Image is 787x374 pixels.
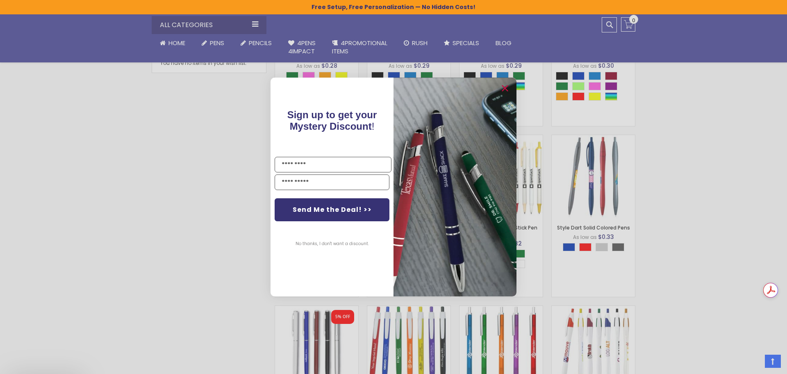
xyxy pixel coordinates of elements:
img: pop-up-image [393,78,516,296]
span: ! [287,109,377,132]
span: Sign up to get your Mystery Discount [287,109,377,132]
button: No thanks, I don't want a discount. [291,234,373,254]
button: Close dialog [498,82,512,95]
button: Send Me the Deal! >> [275,198,389,221]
